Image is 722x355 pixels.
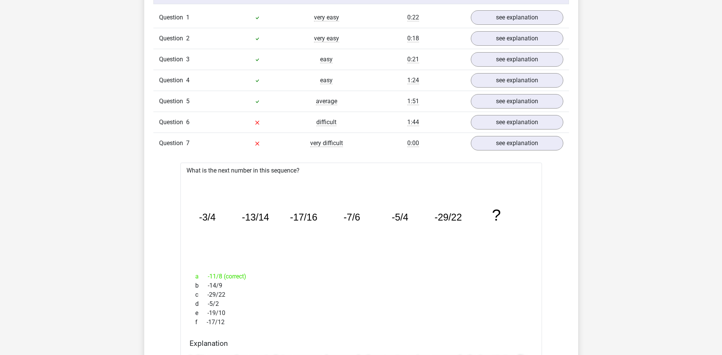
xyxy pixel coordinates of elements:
[290,212,317,222] tspan: -17/16
[392,212,408,222] tspan: -5/4
[407,98,419,105] span: 1:51
[471,94,563,109] a: see explanation
[492,206,500,224] tspan: ?
[407,14,419,21] span: 0:22
[407,35,419,42] span: 0:18
[190,272,533,281] div: -11/8 (correct)
[407,56,419,63] span: 0:21
[186,118,190,126] span: 6
[159,76,186,85] span: Question
[407,77,419,84] span: 1:24
[195,281,208,290] span: b
[320,56,333,63] span: easy
[159,13,186,22] span: Question
[199,212,215,222] tspan: -3/4
[190,309,533,318] div: -19/10
[471,31,563,46] a: see explanation
[159,34,186,43] span: Question
[190,281,533,290] div: -14/9
[242,212,269,222] tspan: -13/14
[407,118,419,126] span: 1:44
[195,272,208,281] span: a
[471,136,563,150] a: see explanation
[186,98,190,105] span: 5
[471,52,563,67] a: see explanation
[186,139,190,147] span: 7
[195,290,207,299] span: c
[186,77,190,84] span: 4
[471,115,563,130] a: see explanation
[159,118,186,127] span: Question
[310,139,343,147] span: very difficult
[195,309,207,318] span: e
[159,139,186,148] span: Question
[186,56,190,63] span: 3
[471,73,563,88] a: see explanation
[471,10,563,25] a: see explanation
[316,118,336,126] span: difficult
[407,139,419,147] span: 0:00
[195,299,208,309] span: d
[316,98,337,105] span: average
[195,318,207,327] span: f
[190,290,533,299] div: -29/22
[343,212,360,222] tspan: -7/6
[320,77,333,84] span: easy
[314,35,339,42] span: very easy
[186,14,190,21] span: 1
[190,318,533,327] div: -17/12
[190,339,533,348] h4: Explanation
[190,299,533,309] div: -5/2
[159,97,186,106] span: Question
[434,212,462,222] tspan: -29/22
[159,55,186,64] span: Question
[186,35,190,42] span: 2
[314,14,339,21] span: very easy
